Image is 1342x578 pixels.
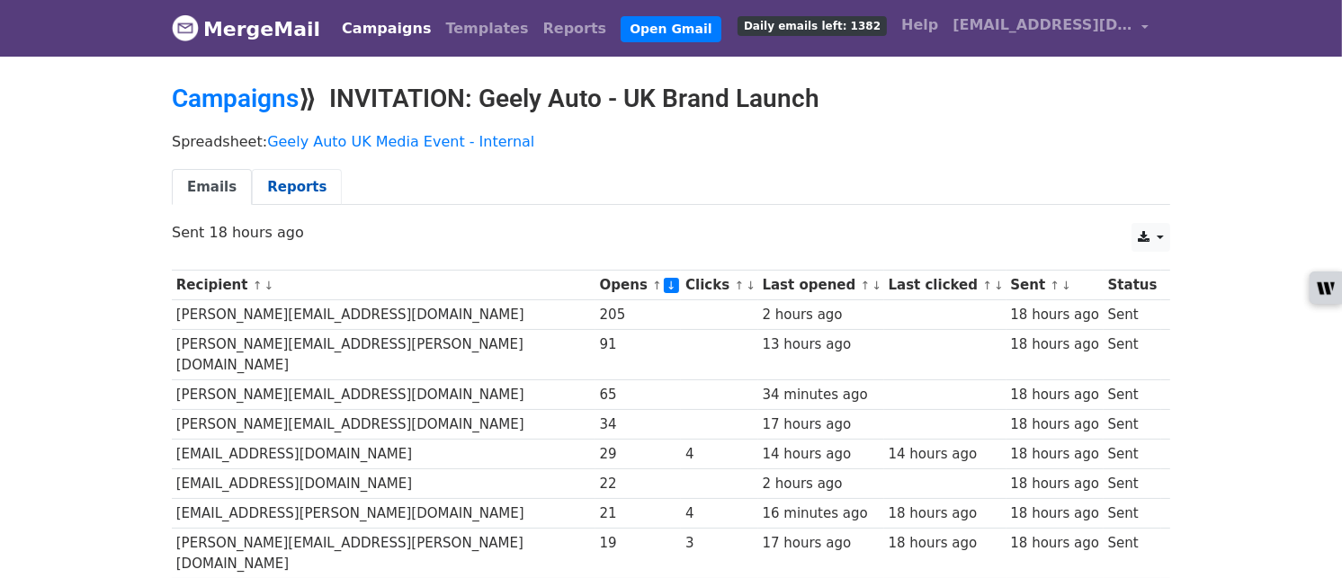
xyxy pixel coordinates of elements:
[889,533,1002,554] div: 18 hours ago
[600,414,677,435] div: 34
[595,271,682,300] th: Opens
[172,330,595,380] td: [PERSON_NAME][EMAIL_ADDRESS][PERSON_NAME][DOMAIN_NAME]
[953,14,1132,36] span: [EMAIL_ADDRESS][DOMAIN_NAME]
[763,414,880,435] div: 17 hours ago
[267,133,534,150] a: Geely Auto UK Media Event - Internal
[335,11,438,47] a: Campaigns
[253,279,263,292] a: ↑
[536,11,614,47] a: Reports
[621,16,720,42] a: Open Gmail
[889,503,1002,524] div: 18 hours ago
[763,334,880,355] div: 13 hours ago
[1104,379,1161,409] td: Sent
[1061,279,1071,292] a: ↓
[1104,330,1161,380] td: Sent
[894,7,945,43] a: Help
[763,305,880,325] div: 2 hours ago
[172,14,199,41] img: MergeMail logo
[172,84,1170,114] h2: ⟫ INVITATION: Geely Auto - UK Brand Launch
[861,279,871,292] a: ↑
[664,278,679,293] a: ↓
[681,271,757,300] th: Clicks
[1051,279,1060,292] a: ↑
[884,271,1006,300] th: Last clicked
[172,169,252,206] a: Emails
[982,279,992,292] a: ↑
[1010,503,1099,524] div: 18 hours ago
[994,279,1004,292] a: ↓
[763,444,880,465] div: 14 hours ago
[763,385,880,405] div: 34 minutes ago
[172,10,320,48] a: MergeMail
[172,271,595,300] th: Recipient
[172,409,595,439] td: [PERSON_NAME][EMAIL_ADDRESS][DOMAIN_NAME]
[172,499,595,529] td: [EMAIL_ADDRESS][PERSON_NAME][DOMAIN_NAME]
[1010,305,1099,325] div: 18 hours ago
[172,132,1170,151] p: Spreadsheet:
[652,279,662,292] a: ↑
[1010,334,1099,355] div: 18 hours ago
[735,279,745,292] a: ↑
[600,503,677,524] div: 21
[872,279,881,292] a: ↓
[172,84,299,113] a: Campaigns
[1010,414,1099,435] div: 18 hours ago
[600,305,677,325] div: 205
[1006,271,1104,300] th: Sent
[1104,499,1161,529] td: Sent
[264,279,273,292] a: ↓
[600,334,677,355] div: 91
[738,16,887,36] span: Daily emails left: 1382
[1104,300,1161,330] td: Sent
[1010,385,1099,405] div: 18 hours ago
[1104,409,1161,439] td: Sent
[730,7,894,43] a: Daily emails left: 1382
[172,379,595,409] td: [PERSON_NAME][EMAIL_ADDRESS][DOMAIN_NAME]
[172,469,595,499] td: [EMAIL_ADDRESS][DOMAIN_NAME]
[1010,533,1099,554] div: 18 hours ago
[600,533,677,554] div: 19
[172,440,595,469] td: [EMAIL_ADDRESS][DOMAIN_NAME]
[1252,492,1342,578] iframe: Chat Widget
[685,444,754,465] div: 4
[600,474,677,494] div: 22
[889,444,1002,465] div: 14 hours ago
[600,385,677,405] div: 65
[763,503,880,524] div: 16 minutes ago
[172,300,595,330] td: [PERSON_NAME][EMAIL_ADDRESS][DOMAIN_NAME]
[172,223,1170,242] p: Sent 18 hours ago
[1010,474,1099,494] div: 18 hours ago
[763,474,880,494] div: 2 hours ago
[945,7,1156,49] a: [EMAIL_ADDRESS][DOMAIN_NAME]
[1104,469,1161,499] td: Sent
[252,169,342,206] a: Reports
[763,533,880,554] div: 17 hours ago
[1104,271,1161,300] th: Status
[1010,444,1099,465] div: 18 hours ago
[1104,440,1161,469] td: Sent
[758,271,884,300] th: Last opened
[746,279,756,292] a: ↓
[600,444,677,465] div: 29
[685,533,754,554] div: 3
[685,503,754,524] div: 4
[438,11,535,47] a: Templates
